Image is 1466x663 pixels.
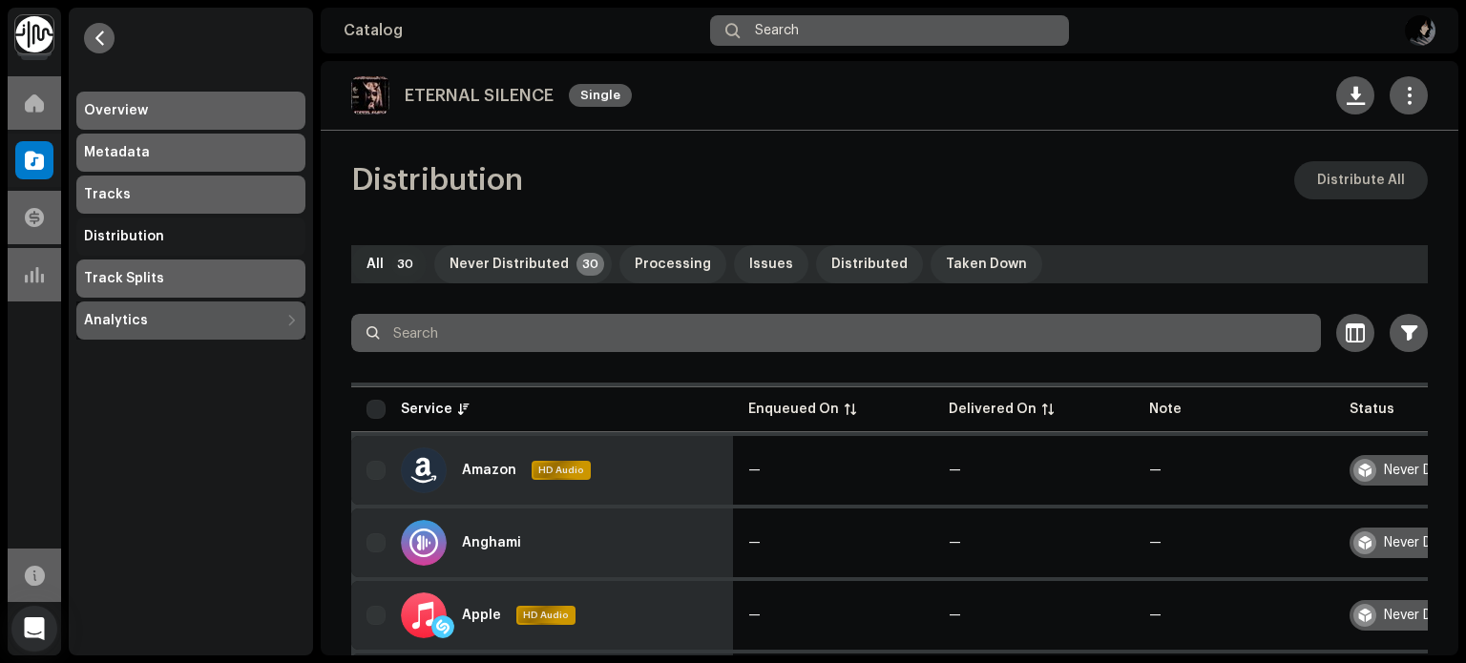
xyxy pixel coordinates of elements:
[462,536,521,549] div: Anghami
[949,609,961,622] span: —
[949,464,961,477] span: —
[366,245,384,283] div: All
[755,23,799,38] span: Search
[84,271,164,286] div: Track Splits
[1149,536,1162,549] re-a-table-badge: —
[76,92,305,130] re-m-nav-item: Overview
[946,245,1027,283] div: Taken Down
[1317,161,1405,199] span: Distribute All
[84,187,131,202] div: Tracks
[534,464,589,477] span: HD Audio
[462,464,516,477] div: Amazon
[405,86,554,106] p: ETERNAL SILENCE
[1405,15,1435,46] img: ae5f2d93-1d47-46ec-bdee-53fda74ca5f4
[518,609,574,622] span: HD Audio
[76,176,305,214] re-m-nav-item: Tracks
[76,301,305,340] re-m-nav-dropdown: Analytics
[949,536,961,549] span: —
[635,245,711,283] div: Processing
[84,313,148,328] div: Analytics
[351,76,389,114] img: 38dbc342-2881-4e66-a52a-d6e7cc6e15ff
[84,103,148,118] div: Overview
[748,400,839,419] div: Enqueued On
[569,84,632,107] span: Single
[1294,161,1428,199] button: Distribute All
[450,245,569,283] div: Never Distributed
[1149,609,1162,622] re-a-table-badge: —
[748,464,761,477] span: —
[391,253,419,276] p-badge: 30
[831,245,908,283] div: Distributed
[76,134,305,172] re-m-nav-item: Metadata
[15,15,53,53] img: 0f74c21f-6d1c-4dbc-9196-dbddad53419e
[401,400,452,419] div: Service
[748,536,761,549] span: —
[84,229,164,244] div: Distribution
[76,259,305,298] re-m-nav-item: Track Splits
[576,253,604,276] p-badge: 30
[462,609,501,622] div: Apple
[84,145,150,160] div: Metadata
[949,400,1037,419] div: Delivered On
[11,606,57,652] div: Open Intercom Messenger
[1149,464,1162,477] re-a-table-badge: —
[351,314,1321,352] input: Search
[344,23,702,38] div: Catalog
[351,161,523,199] span: Distribution
[749,245,793,283] div: Issues
[748,609,761,622] span: —
[76,218,305,256] re-m-nav-item: Distribution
